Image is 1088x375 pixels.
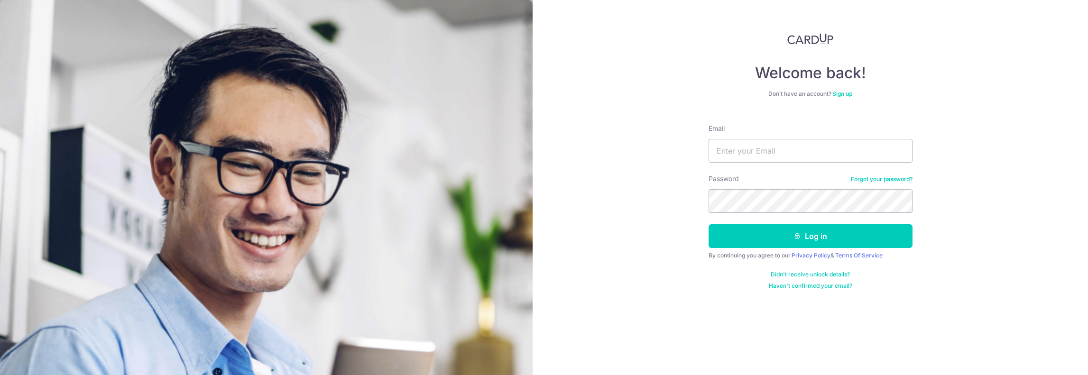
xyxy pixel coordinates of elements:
div: By continuing you agree to our & [709,252,913,259]
a: Forgot your password? [851,175,913,183]
label: Email [709,124,725,133]
img: CardUp Logo [787,33,834,45]
h4: Welcome back! [709,64,913,82]
a: Terms Of Service [835,252,883,259]
a: Privacy Policy [792,252,830,259]
button: Log in [709,224,913,248]
label: Password [709,174,739,183]
a: Sign up [832,90,852,97]
a: Haven't confirmed your email? [769,282,852,290]
a: Didn't receive unlock details? [771,271,850,278]
div: Don’t have an account? [709,90,913,98]
input: Enter your Email [709,139,913,163]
